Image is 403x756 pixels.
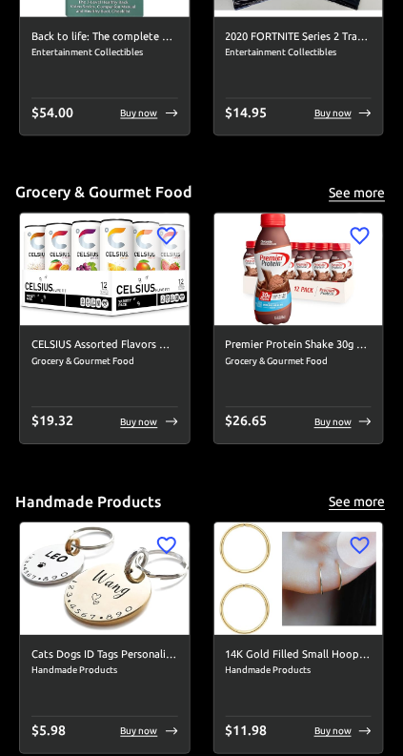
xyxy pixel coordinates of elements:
span: $ 5.98 [31,724,66,739]
p: Buy now [121,106,158,120]
span: $ 26.65 [226,414,268,429]
span: $ 54.00 [31,105,73,120]
p: Buy now [121,416,158,430]
span: $ 14.95 [226,105,268,120]
h5: Grocery & Gourmet Food [15,183,192,203]
span: Grocery & Gourmet Food [226,355,373,370]
img: Premier Protein Shake 30g Protein 1g Sugar 24 Vitamins Minerals Nutrients to Support Immune Healt... [214,214,384,326]
h5: Handmade Products [15,493,161,513]
h6: 14K Gold Filled Small Hoop Earrings for Cartilage Nose, Tiny Thin 7mm Piercing Hoop Ring 22 Gauge [226,647,373,664]
p: Buy now [314,725,352,739]
span: Handmade Products [226,664,373,679]
span: Entertainment Collectibles [226,45,373,60]
span: Handmade Products [31,664,178,679]
h6: CELSIUS Assorted Flavors Official Variety Pack, Functional Essential Energy Drinks, 12 Fl Oz (Pac... [31,337,178,355]
h6: Premier Protein Shake 30g Protein 1g Sugar 24 Vitamins Minerals Nutrients to Support Immune Healt... [226,337,373,355]
span: $ 19.32 [31,414,73,429]
span: $ 11.98 [226,724,268,739]
p: Buy now [121,725,158,739]
button: See more [327,182,388,206]
img: CELSIUS Assorted Flavors Official Variety Pack, Functional Essential Energy Drinks, 12 Fl Oz (Pac... [20,214,190,326]
img: 14K Gold Filled Small Hoop Earrings for Cartilage Nose, Tiny Thin 7mm Piercing Hoop Ring 22 Gauge... [214,523,384,636]
p: Buy now [314,106,352,120]
p: Buy now [314,416,352,430]
h6: Cats Dogs ID Tags Personalized Lovely Symbols Pets Collar Name Accessories Simple Custom Engraved... [31,647,178,664]
span: Entertainment Collectibles [31,45,178,60]
h6: Back to life: The complete healthy back system DVD - 3 phase workout program [31,29,178,46]
h6: 2020 FORTNITE Series 2 Trading Cards 3-Pack Retail Lot 6 Cards Per Pack 18 Cards total Superior S... [226,29,373,46]
button: See more [327,491,388,515]
img: Cats Dogs ID Tags Personalized Lovely Symbols Pets Collar Name Accessories Simple Custom Engraved... [20,523,190,636]
span: Grocery & Gourmet Food [31,355,178,370]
